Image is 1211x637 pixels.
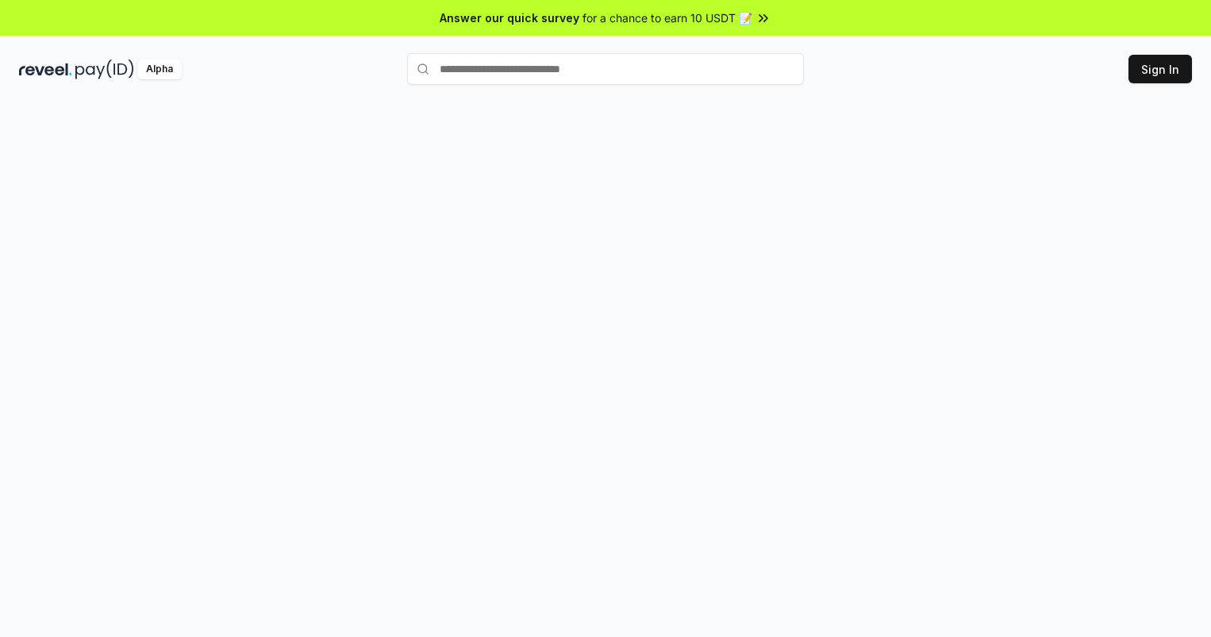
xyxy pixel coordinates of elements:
button: Sign In [1128,55,1192,83]
span: for a chance to earn 10 USDT 📝 [582,10,752,26]
span: Answer our quick survey [440,10,579,26]
img: reveel_dark [19,59,72,79]
img: pay_id [75,59,134,79]
div: Alpha [137,59,182,79]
